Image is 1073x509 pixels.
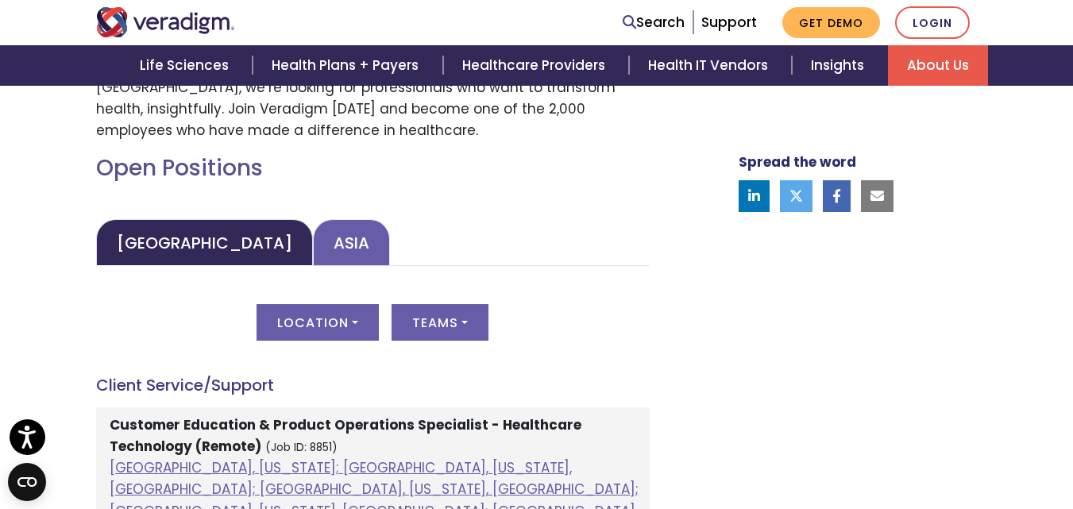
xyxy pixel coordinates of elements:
button: Teams [392,304,488,341]
a: About Us [888,45,988,86]
a: Support [701,13,757,32]
button: Open CMP widget [8,463,46,501]
a: Life Sciences [121,45,253,86]
a: Get Demo [782,7,880,38]
a: [GEOGRAPHIC_DATA] [96,219,313,266]
a: Insights [792,45,888,86]
a: Health IT Vendors [629,45,792,86]
img: Veradigm logo [96,7,235,37]
a: Asia [313,219,390,266]
a: Healthcare Providers [443,45,629,86]
strong: Spread the word [739,152,856,172]
a: Health Plans + Payers [253,45,442,86]
a: Search [623,12,685,33]
h4: Client Service/Support [96,376,650,395]
strong: Customer Education & Product Operations Specialist - Healthcare Technology (Remote) [110,415,581,456]
h2: Open Positions [96,155,650,182]
button: Location [257,304,379,341]
a: Login [895,6,970,39]
small: (Job ID: 8851) [265,440,338,455]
